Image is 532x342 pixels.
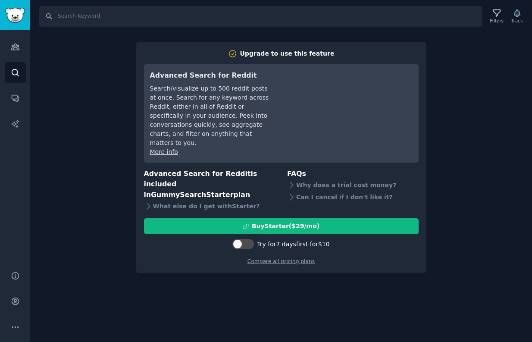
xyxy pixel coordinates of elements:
div: What else do I get with Starter ? [144,200,275,212]
a: More info [150,148,178,155]
input: Search Keyword [39,6,482,27]
h3: Advanced Search for Reddit [150,70,271,81]
div: Try for 7 days first for $10 [257,240,329,249]
a: Compare all pricing plans [247,258,315,264]
img: GummySearch logo [5,8,25,23]
iframe: YouTube video player [283,70,413,135]
span: GummySearch Starter [151,191,233,199]
button: BuyStarter($29/mo) [144,218,419,234]
div: Can I cancel if I don't like it? [287,191,419,203]
div: Upgrade to use this feature [240,49,335,58]
div: Why does a trial cost money? [287,179,419,191]
div: Buy Starter ($ 29 /mo ) [252,222,319,231]
div: Search/visualize up to 500 reddit posts at once. Search for any keyword across Reddit, either in ... [150,84,271,147]
div: Filters [490,18,504,24]
h3: FAQs [287,169,419,179]
h3: Advanced Search for Reddit is included in plan [144,169,275,201]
